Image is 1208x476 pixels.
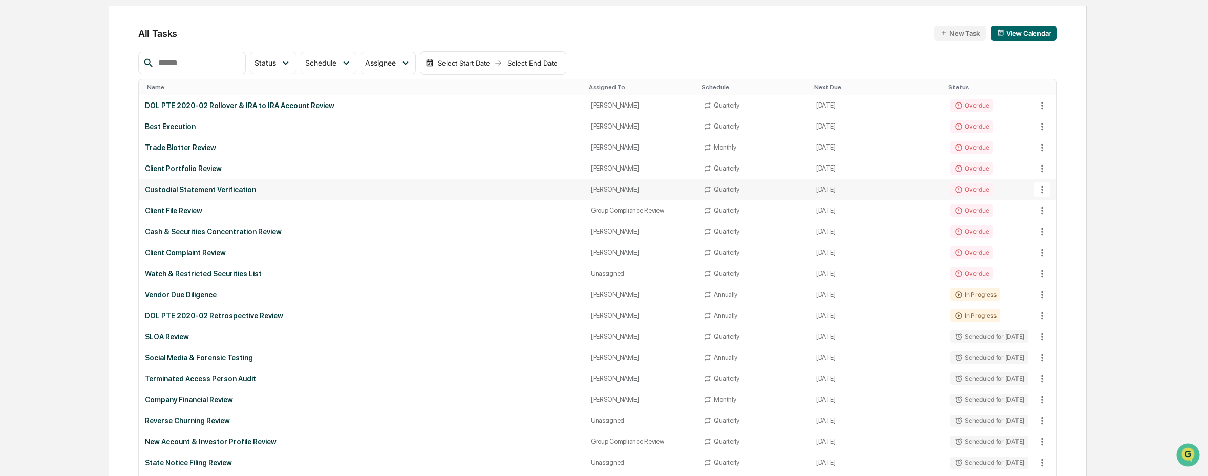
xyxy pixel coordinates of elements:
[714,312,737,319] div: Annually
[72,173,124,181] a: Powered byPylon
[145,438,579,446] div: New Account & Investor Profile Review
[714,333,739,340] div: Quarterly
[145,312,579,320] div: DOL PTE 2020-02 Retrospective Review
[591,291,692,298] div: [PERSON_NAME]
[950,330,1028,343] div: Scheduled for [DATE]
[714,164,739,172] div: Quarterly
[145,164,579,173] div: Client Portfolio Review
[714,375,739,382] div: Quarterly
[991,26,1057,41] button: View Calendar
[948,84,1032,91] div: Toggle SortBy
[810,389,944,410] td: [DATE]
[950,351,1028,364] div: Scheduled for [DATE]
[714,291,737,298] div: Annually
[174,81,186,94] button: Start new chat
[27,47,169,57] input: Clear
[145,227,579,236] div: Cash & Securities Concentration Review
[997,29,1004,36] img: calendar
[591,227,692,235] div: [PERSON_NAME]
[950,141,993,154] div: Overdue
[591,270,692,277] div: Unassigned
[145,185,579,194] div: Custodial Statement Verification
[714,270,739,277] div: Quarterly
[950,372,1028,385] div: Scheduled for [DATE]
[436,59,492,67] div: Select Start Date
[1175,442,1203,470] iframe: Open customer support
[145,291,579,299] div: Vendor Due Diligence
[145,143,579,152] div: Trade Blotter Review
[305,58,336,67] span: Schedule
[145,375,579,383] div: Terminated Access Person Audit
[810,158,944,179] td: [DATE]
[810,200,944,221] td: [DATE]
[145,249,579,257] div: Client Complaint Review
[591,354,692,361] div: [PERSON_NAME]
[950,309,1000,322] div: In Progress
[591,249,692,256] div: [PERSON_NAME]
[591,164,692,172] div: [PERSON_NAME]
[714,206,739,214] div: Quarterly
[950,162,993,175] div: Overdue
[74,130,82,138] div: 🗄️
[950,99,993,112] div: Overdue
[714,249,739,256] div: Quarterly
[714,396,736,403] div: Monthly
[714,354,737,361] div: Annually
[714,101,739,109] div: Quarterly
[591,459,692,466] div: Unassigned
[810,116,944,137] td: [DATE]
[145,417,579,425] div: Reverse Churning Review
[950,204,993,217] div: Overdue
[147,84,581,91] div: Toggle SortBy
[934,26,986,41] button: New Task
[591,122,692,130] div: [PERSON_NAME]
[145,101,579,110] div: DOL PTE 2020-02 Rollover & IRA to IRA Account Review
[145,396,579,404] div: Company Financial Review
[84,129,127,139] span: Attestations
[494,59,502,67] img: arrow right
[950,225,993,238] div: Overdue
[810,263,944,284] td: [DATE]
[145,122,579,131] div: Best Execution
[950,183,993,196] div: Overdue
[810,284,944,305] td: [DATE]
[145,354,579,362] div: Social Media & Forensic Testing
[70,125,131,143] a: 🗄️Attestations
[810,326,944,347] td: [DATE]
[702,84,806,91] div: Toggle SortBy
[714,122,739,130] div: Quarterly
[591,417,692,424] div: Unassigned
[20,129,66,139] span: Preclearance
[138,28,177,39] span: All Tasks
[1036,84,1056,91] div: Toggle SortBy
[591,375,692,382] div: [PERSON_NAME]
[10,22,186,38] p: How can we help?
[589,84,694,91] div: Toggle SortBy
[810,410,944,431] td: [DATE]
[714,185,739,193] div: Quarterly
[950,415,1028,427] div: Scheduled for [DATE]
[10,130,18,138] div: 🖐️
[504,59,561,67] div: Select End Date
[6,144,69,163] a: 🔎Data Lookup
[714,143,736,151] div: Monthly
[145,206,579,215] div: Client File Review
[810,305,944,326] td: [DATE]
[591,333,692,340] div: [PERSON_NAME]
[810,221,944,242] td: [DATE]
[591,185,692,193] div: [PERSON_NAME]
[10,78,29,97] img: 1746055101610-c473b297-6a78-478c-a979-82029cc54cd1
[20,149,65,159] span: Data Lookup
[950,457,1028,469] div: Scheduled for [DATE]
[810,347,944,368] td: [DATE]
[591,312,692,319] div: [PERSON_NAME]
[145,270,579,278] div: Watch & Restricted Securities List
[810,368,944,389] td: [DATE]
[950,120,993,133] div: Overdue
[145,333,579,341] div: SLOA Review
[365,58,396,67] span: Assignee
[591,101,692,109] div: [PERSON_NAME]
[145,459,579,467] div: State Notice Filing Review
